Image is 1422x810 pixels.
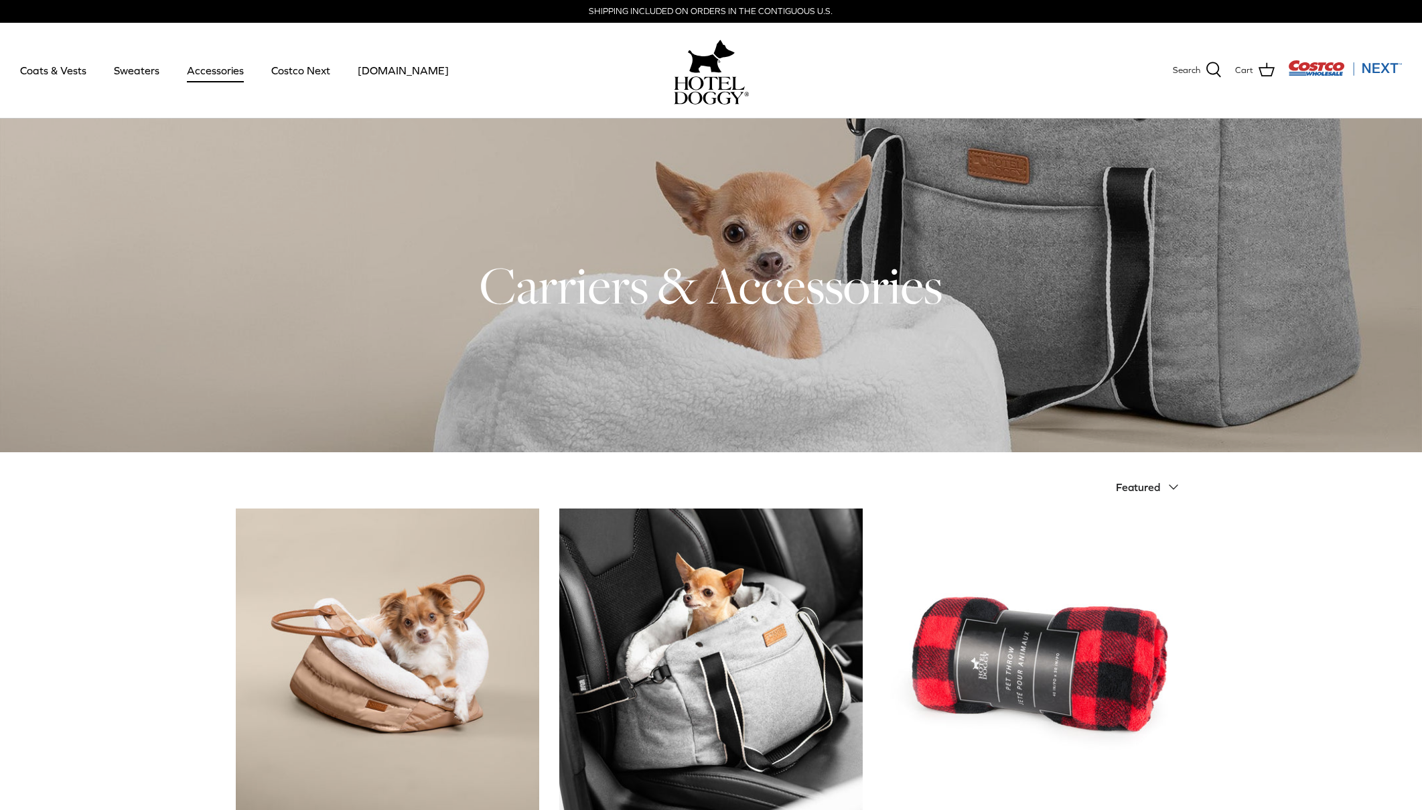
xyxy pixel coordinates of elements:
[674,36,749,105] a: hoteldoggy.com hoteldoggycom
[175,48,256,93] a: Accessories
[346,48,461,93] a: [DOMAIN_NAME]
[1116,481,1160,493] span: Featured
[674,76,749,105] img: hoteldoggycom
[236,253,1187,318] h1: Carriers & Accessories
[688,36,735,76] img: hoteldoggy.com
[1288,68,1402,78] a: Visit Costco Next
[8,48,98,93] a: Coats & Vests
[1235,62,1275,79] a: Cart
[1173,64,1200,78] span: Search
[259,48,342,93] a: Costco Next
[1288,60,1402,76] img: Costco Next
[102,48,171,93] a: Sweaters
[1116,472,1187,502] button: Featured
[1235,64,1253,78] span: Cart
[1173,62,1222,79] a: Search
